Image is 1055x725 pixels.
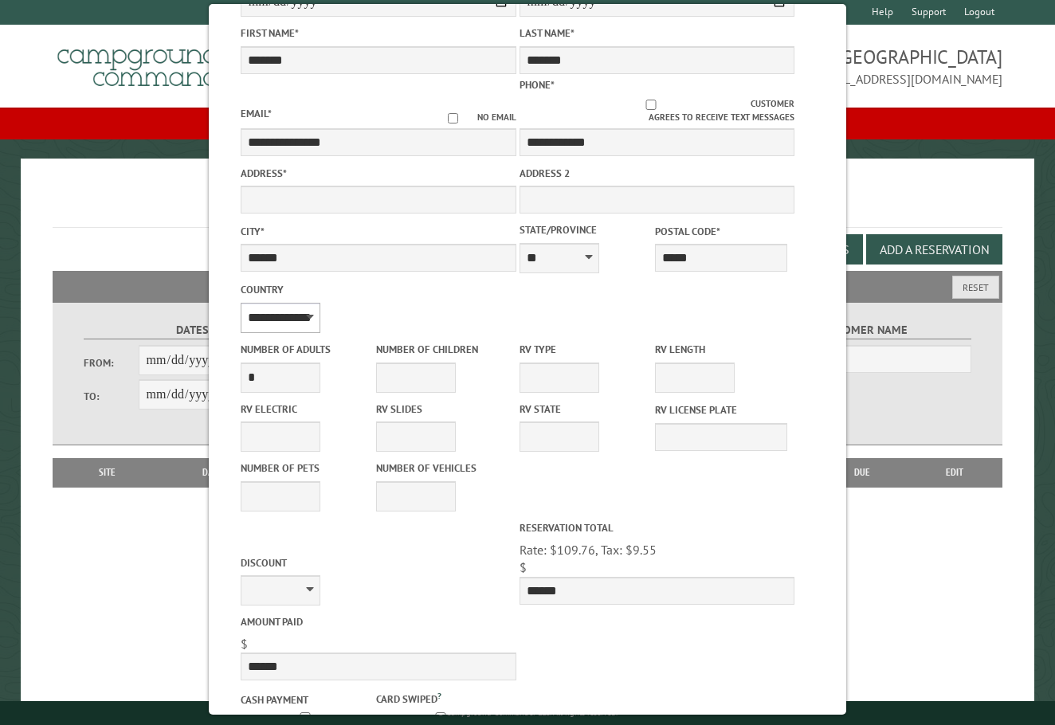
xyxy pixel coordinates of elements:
th: Dates [153,458,275,487]
label: RV Length [655,342,787,357]
label: RV Type [520,342,652,357]
th: Due [818,458,907,487]
label: Number of Children [376,342,508,357]
span: Rate: $109.76, Tax: $9.55 [520,542,657,558]
h2: Filters [53,271,1002,301]
a: ? [437,690,441,701]
span: $ [520,559,527,575]
th: Site [61,458,153,487]
label: Customer Name [753,321,971,339]
input: No email [429,113,477,123]
th: Edit [907,458,1002,487]
label: Card swiped [376,689,508,707]
label: State/Province [520,222,652,237]
label: Amount paid [241,614,516,629]
label: Reservation Total [520,520,795,535]
button: Add a Reservation [866,234,1002,265]
h1: Reservations [53,184,1002,228]
label: Postal Code [655,224,787,239]
label: Email [241,107,272,120]
label: RV Electric [241,402,373,417]
label: Address [241,166,516,181]
label: RV License Plate [655,402,787,417]
label: First Name [241,25,516,41]
label: Country [241,282,516,297]
span: $ [241,636,248,652]
label: City [241,224,516,239]
label: Number of Pets [241,460,373,476]
label: Dates [84,321,302,339]
label: No email [429,111,516,124]
label: Customer agrees to receive text messages [520,97,795,124]
input: Customer agrees to receive text messages [551,100,751,110]
label: RV Slides [376,402,508,417]
label: Number of Adults [241,342,373,357]
small: © Campground Commander LLC. All rights reserved. [437,707,618,718]
label: RV State [520,402,652,417]
img: Campground Commander [53,31,252,93]
label: To: [84,389,138,404]
label: Phone [520,78,555,92]
label: Number of Vehicles [376,460,508,476]
label: Cash payment [241,692,373,707]
label: Discount [241,555,516,570]
button: Reset [952,276,999,299]
label: Address 2 [520,166,795,181]
label: From: [84,355,138,370]
label: Last Name [520,25,795,41]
